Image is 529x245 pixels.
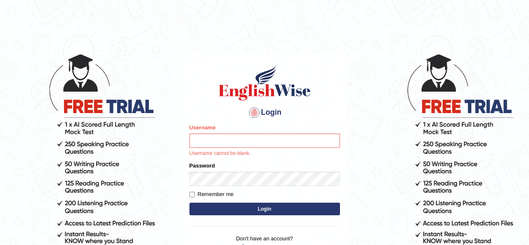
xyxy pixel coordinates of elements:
[189,203,340,215] button: Login
[189,124,216,132] label: Username
[217,64,312,102] img: Logo of English Wise sign in for intelligent practice with AI
[189,190,234,199] label: Remember me
[189,192,195,197] input: Remember me
[189,150,340,157] p: Username cannot be blank.
[189,106,340,119] h4: Login
[189,162,215,170] label: Password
